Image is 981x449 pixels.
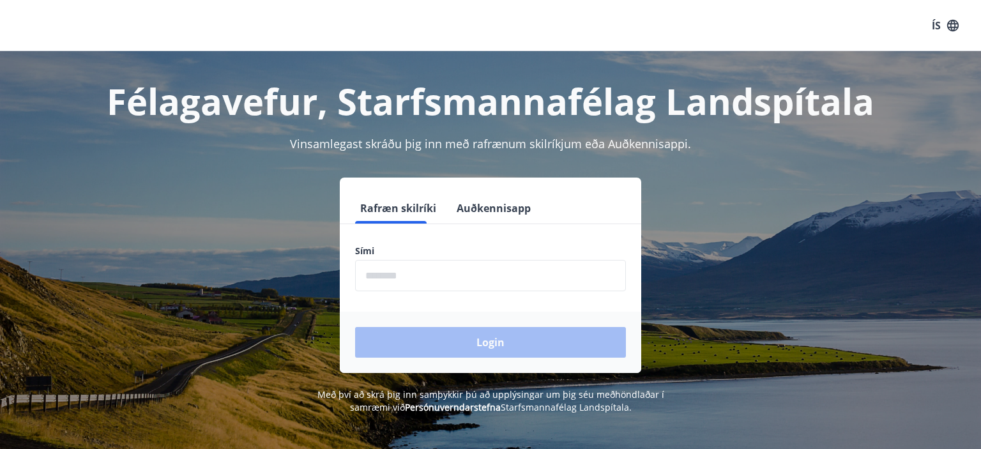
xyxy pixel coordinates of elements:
[290,136,691,151] span: Vinsamlegast skráðu þig inn með rafrænum skilríkjum eða Auðkennisappi.
[355,193,441,224] button: Rafræn skilríki
[405,401,501,413] a: Persónuverndarstefna
[452,193,536,224] button: Auðkennisapp
[925,14,966,37] button: ÍS
[355,245,626,257] label: Sími
[317,388,664,413] span: Með því að skrá þig inn samþykkir þú að upplýsingar um þig séu meðhöndlaðar í samræmi við Starfsm...
[46,77,935,125] h1: Félagavefur, Starfsmannafélag Landspítala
